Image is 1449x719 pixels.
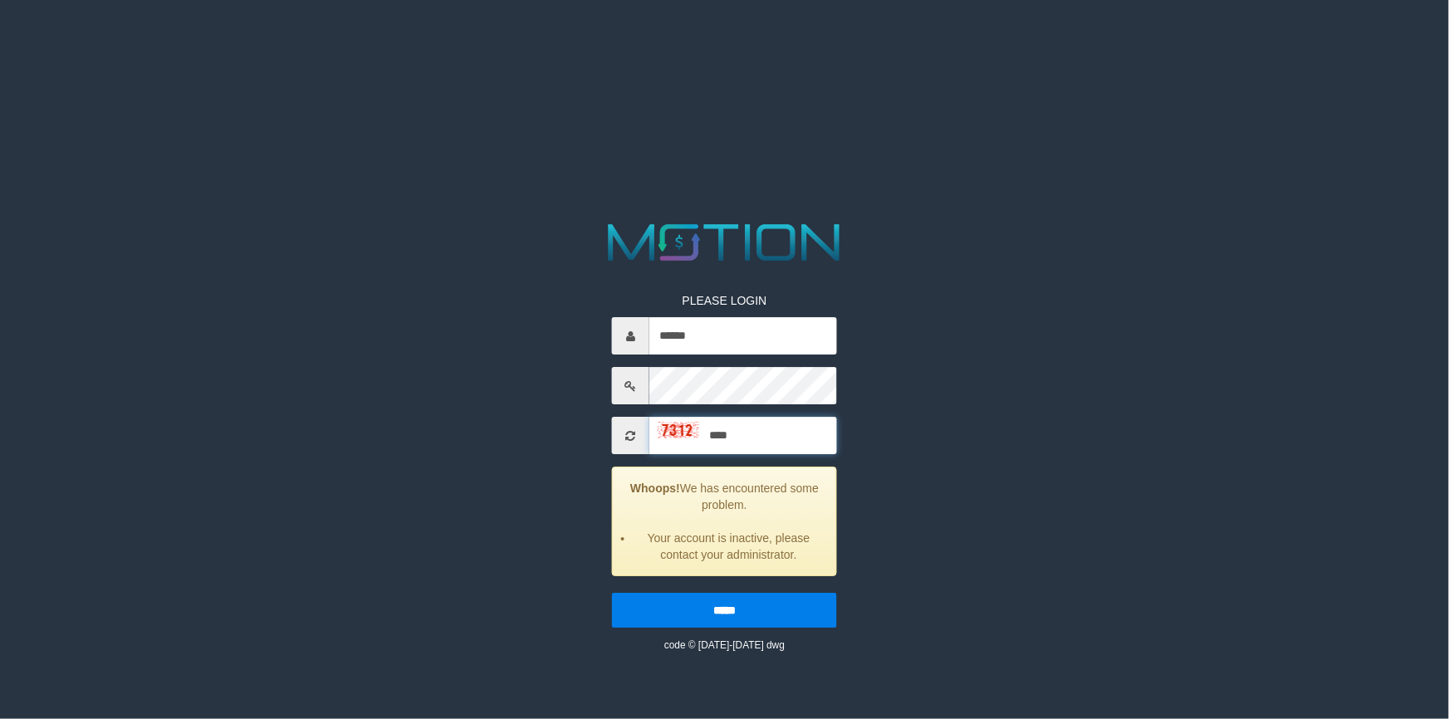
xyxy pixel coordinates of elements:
[612,467,837,576] div: We has encountered some problem.
[612,292,837,309] p: PLEASE LOGIN
[634,530,824,563] li: Your account is inactive, please contact your administrator.
[658,423,699,439] img: captcha
[598,218,851,267] img: MOTION_logo.png
[630,482,680,495] strong: Whoops!
[664,639,785,651] small: code © [DATE]-[DATE] dwg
